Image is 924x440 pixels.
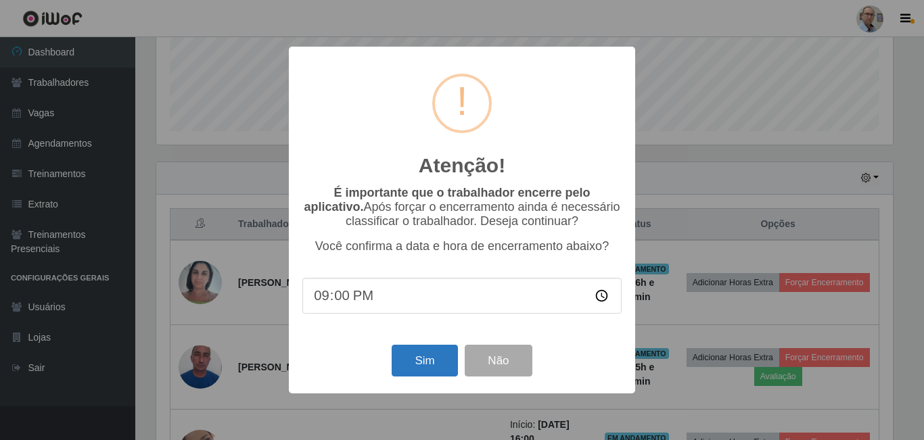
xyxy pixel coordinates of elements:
button: Sim [392,345,457,376]
p: Após forçar o encerramento ainda é necessário classificar o trabalhador. Deseja continuar? [302,186,622,228]
b: É importante que o trabalhador encerre pelo aplicativo. [304,186,590,214]
p: Você confirma a data e hora de encerramento abaixo? [302,239,622,253]
button: Não [465,345,532,376]
h2: Atenção! [419,153,505,178]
